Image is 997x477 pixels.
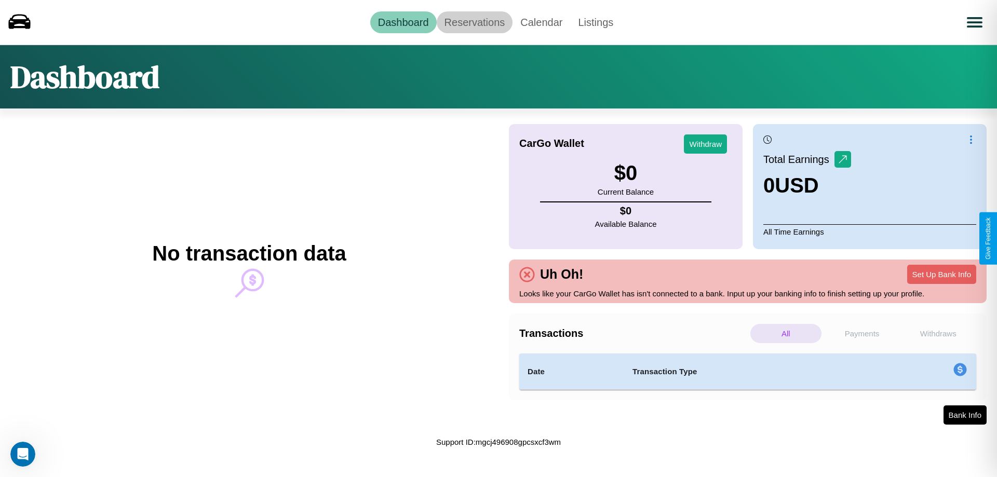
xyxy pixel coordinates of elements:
button: Withdraw [684,134,727,154]
p: Available Balance [595,217,657,231]
p: Withdraws [902,324,974,343]
p: Payments [827,324,898,343]
p: All [750,324,821,343]
p: Total Earnings [763,150,834,169]
h4: Uh Oh! [535,267,588,282]
button: Bank Info [944,405,987,425]
h4: CarGo Wallet [519,138,584,149]
p: Current Balance [598,185,654,199]
h3: 0 USD [763,174,851,197]
iframe: Intercom live chat [10,442,35,467]
h4: Date [528,365,616,378]
h4: Transaction Type [632,365,868,378]
a: Reservations [437,11,513,33]
h3: $ 0 [598,161,654,185]
button: Open menu [960,8,989,37]
h2: No transaction data [152,242,346,265]
p: Looks like your CarGo Wallet has isn't connected to a bank. Input up your banking info to finish ... [519,287,976,301]
h1: Dashboard [10,56,159,98]
table: simple table [519,353,976,390]
a: Dashboard [370,11,437,33]
h4: Transactions [519,328,748,339]
p: Support ID: mgcj496908gpcsxcf3wm [436,435,561,449]
div: Give Feedback [985,217,992,260]
a: Calendar [513,11,570,33]
button: Set Up Bank Info [907,265,976,284]
a: Listings [570,11,621,33]
p: All Time Earnings [763,224,976,239]
h4: $ 0 [595,205,657,217]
